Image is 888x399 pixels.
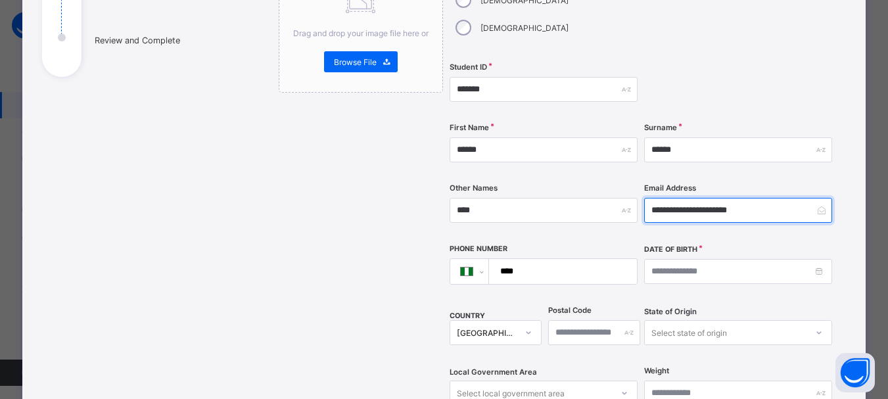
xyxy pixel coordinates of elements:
[644,183,696,193] label: Email Address
[480,23,569,33] label: [DEMOGRAPHIC_DATA]
[450,367,537,377] span: Local Government Area
[835,353,875,392] button: Open asap
[450,183,498,193] label: Other Names
[457,328,517,338] div: [GEOGRAPHIC_DATA]
[334,57,377,67] span: Browse File
[644,245,697,254] label: Date of Birth
[644,307,697,316] span: State of Origin
[651,320,727,345] div: Select state of origin
[293,28,429,38] span: Drag and drop your image file here or
[450,62,487,72] label: Student ID
[450,123,489,132] label: First Name
[548,306,592,315] label: Postal Code
[450,312,485,320] span: COUNTRY
[450,245,507,253] label: Phone Number
[644,366,669,375] label: Weight
[644,123,677,132] label: Surname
